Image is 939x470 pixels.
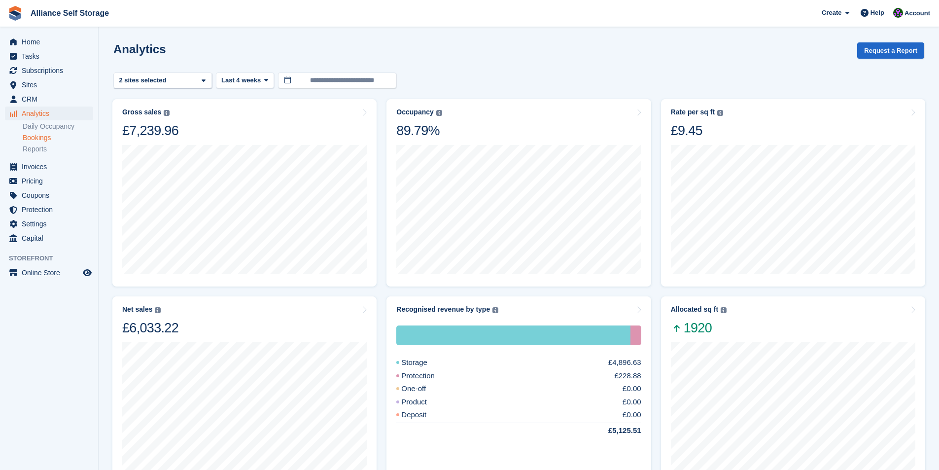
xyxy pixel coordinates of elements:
div: Net sales [122,305,152,314]
span: Protection [22,203,81,217]
a: menu [5,92,93,106]
a: menu [5,217,93,231]
div: £9.45 [671,122,723,139]
a: menu [5,203,93,217]
span: Sites [22,78,81,92]
span: Tasks [22,49,81,63]
div: £0.00 [623,397,641,408]
img: Romilly Norton [893,8,903,18]
div: £0.00 [623,409,641,421]
img: icon-info-grey-7440780725fd019a000dd9b08b2336e03edf1995a4989e88bcd33f0948082b44.svg [155,307,161,313]
img: stora-icon-8386f47178a22dfd0bd8f6a31ec36ba5ce8667c1dd55bd0f319d3a0aa187defe.svg [8,6,23,21]
div: One-off [396,383,450,395]
img: icon-info-grey-7440780725fd019a000dd9b08b2336e03edf1995a4989e88bcd33f0948082b44.svg [436,110,442,116]
span: Account [904,8,930,18]
div: Gross sales [122,108,161,116]
span: Analytics [22,107,81,120]
a: menu [5,78,93,92]
a: Reports [23,145,93,154]
div: Storage [396,357,451,368]
div: £5,125.51 [585,425,641,436]
div: 89.79% [396,122,442,139]
div: £228.88 [614,370,641,382]
button: Last 4 weeks [216,72,274,89]
a: menu [5,174,93,188]
div: £7,239.96 [122,122,178,139]
a: menu [5,160,93,174]
div: £0.00 [623,383,641,395]
a: menu [5,266,93,280]
div: 2 sites selected [117,75,170,85]
a: menu [5,188,93,202]
span: Create [822,8,841,18]
img: icon-info-grey-7440780725fd019a000dd9b08b2336e03edf1995a4989e88bcd33f0948082b44.svg [492,307,498,313]
span: CRM [22,92,81,106]
a: menu [5,64,93,77]
span: Coupons [22,188,81,202]
div: Protection [630,325,641,345]
a: menu [5,107,93,120]
span: Storefront [9,253,98,263]
div: Protection [396,370,458,382]
div: Deposit [396,409,450,421]
span: Capital [22,231,81,245]
span: 1920 [671,320,727,336]
img: icon-info-grey-7440780725fd019a000dd9b08b2336e03edf1995a4989e88bcd33f0948082b44.svg [721,307,727,313]
div: £6,033.22 [122,320,178,336]
h2: Analytics [113,42,166,56]
div: Storage [396,325,630,345]
span: Pricing [22,174,81,188]
span: Online Store [22,266,81,280]
span: Invoices [22,160,81,174]
a: menu [5,231,93,245]
div: Rate per sq ft [671,108,715,116]
div: Occupancy [396,108,433,116]
span: Settings [22,217,81,231]
div: Allocated sq ft [671,305,718,314]
a: menu [5,35,93,49]
div: Product [396,397,451,408]
img: icon-info-grey-7440780725fd019a000dd9b08b2336e03edf1995a4989e88bcd33f0948082b44.svg [164,110,170,116]
img: icon-info-grey-7440780725fd019a000dd9b08b2336e03edf1995a4989e88bcd33f0948082b44.svg [717,110,723,116]
div: Recognised revenue by type [396,305,490,314]
span: Subscriptions [22,64,81,77]
button: Request a Report [857,42,924,59]
span: Last 4 weeks [221,75,261,85]
div: £4,896.63 [608,357,641,368]
a: Daily Occupancy [23,122,93,131]
a: Bookings [23,133,93,143]
span: Home [22,35,81,49]
a: menu [5,49,93,63]
span: Help [870,8,884,18]
a: Preview store [81,267,93,279]
a: Alliance Self Storage [27,5,113,21]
